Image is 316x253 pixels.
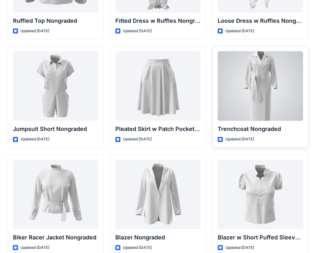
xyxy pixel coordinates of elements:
a: Trenchcoat Nongraded [218,51,303,121]
a: Biker Racer Jacket Nongraded [13,160,98,229]
p: Updated [DATE] [21,244,49,251]
p: Ruffled Top Nongraded [13,16,98,25]
p: Updated [DATE] [225,136,254,143]
p: Updated [DATE] [123,244,152,251]
a: Jumpsuit Short Nongraded [13,51,98,121]
a: Pleated Skirt w Patch Pockets Nongraded [115,51,201,121]
p: Pleated Skirt w Patch Pockets Nongraded [115,125,201,133]
p: Updated [DATE] [21,136,49,143]
p: Updated [DATE] [21,28,49,34]
p: Updated [DATE] [123,136,152,143]
p: Blazer Nongraded [115,233,201,242]
a: Blazer Nongraded [115,160,201,229]
p: Updated [DATE] [123,28,152,34]
p: Trenchcoat Nongraded [218,125,303,133]
p: Loose Dress w Ruffles Nongraded [218,16,303,25]
a: Blazer w Short Puffed Sleeves Nongraded [218,160,303,229]
p: Updated [DATE] [225,28,254,34]
p: Blazer w Short Puffed Sleeves Nongraded [218,233,303,242]
p: Jumpsuit Short Nongraded [13,125,98,133]
p: Biker Racer Jacket Nongraded [13,233,98,242]
p: Fitted Dress w Ruffles Nongraded [115,16,201,25]
p: Updated [DATE] [225,244,254,251]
